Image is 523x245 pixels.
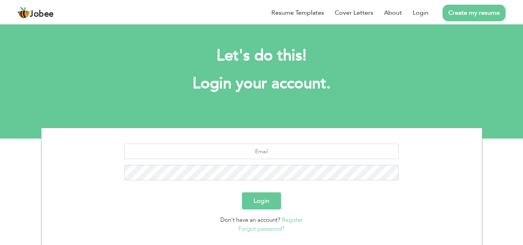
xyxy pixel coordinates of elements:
span: Jobee [30,10,54,19]
button: Login [242,192,281,209]
img: jobee.io [17,7,30,19]
h1: Login your account. [53,74,471,94]
a: Resume Templates [271,8,324,17]
a: Jobee [17,7,54,19]
a: Login [413,8,429,17]
a: About [384,8,402,17]
input: Email [124,144,399,159]
h2: Let's do this! [53,46,471,66]
a: Register [282,216,303,224]
a: Forgot password? [238,225,285,233]
span: Don't have an account? [220,216,280,224]
a: Create my resume [442,5,506,21]
a: Cover Letters [335,8,373,17]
